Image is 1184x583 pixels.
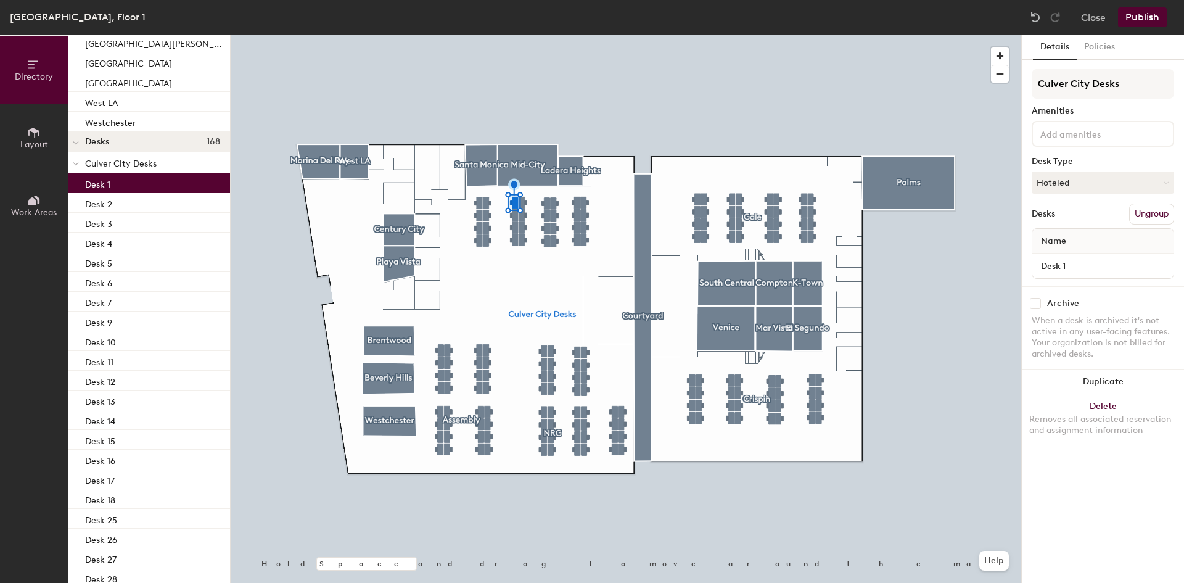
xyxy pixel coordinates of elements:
[85,354,113,368] p: Desk 11
[1029,414,1177,436] div: Removes all associated reservation and assignment information
[85,94,118,109] p: West LA
[85,373,115,387] p: Desk 12
[85,235,112,249] p: Desk 4
[85,334,116,348] p: Desk 10
[85,432,115,447] p: Desk 15
[85,452,115,466] p: Desk 16
[1032,157,1174,167] div: Desk Type
[85,196,112,210] p: Desk 2
[1047,299,1079,308] div: Archive
[85,511,117,526] p: Desk 25
[1022,370,1184,394] button: Duplicate
[1049,11,1061,23] img: Redo
[1029,11,1042,23] img: Undo
[979,551,1009,571] button: Help
[11,207,57,218] span: Work Areas
[85,114,136,128] p: Westchester
[85,35,228,49] p: [GEOGRAPHIC_DATA][PERSON_NAME]
[1081,7,1106,27] button: Close
[15,72,53,82] span: Directory
[20,139,48,150] span: Layout
[1032,106,1174,116] div: Amenities
[85,176,110,190] p: Desk 1
[85,55,172,69] p: [GEOGRAPHIC_DATA]
[85,159,157,169] span: Culver City Desks
[207,137,220,147] span: 168
[1129,204,1174,225] button: Ungroup
[1032,315,1174,360] div: When a desk is archived it's not active in any user-facing features. Your organization is not bil...
[1033,35,1077,60] button: Details
[85,551,117,565] p: Desk 27
[1022,394,1184,449] button: DeleteRemoves all associated reservation and assignment information
[85,75,172,89] p: [GEOGRAPHIC_DATA]
[85,294,112,308] p: Desk 7
[85,492,115,506] p: Desk 18
[85,137,109,147] span: Desks
[85,413,115,427] p: Desk 14
[85,215,112,229] p: Desk 3
[85,314,112,328] p: Desk 9
[1118,7,1167,27] button: Publish
[1032,209,1055,219] div: Desks
[1035,230,1072,252] span: Name
[1077,35,1122,60] button: Policies
[1035,257,1171,275] input: Unnamed desk
[85,275,112,289] p: Desk 6
[85,393,115,407] p: Desk 13
[10,9,146,25] div: [GEOGRAPHIC_DATA], Floor 1
[85,472,115,486] p: Desk 17
[85,255,112,269] p: Desk 5
[1032,172,1174,194] button: Hoteled
[85,531,117,545] p: Desk 26
[1038,126,1149,141] input: Add amenities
